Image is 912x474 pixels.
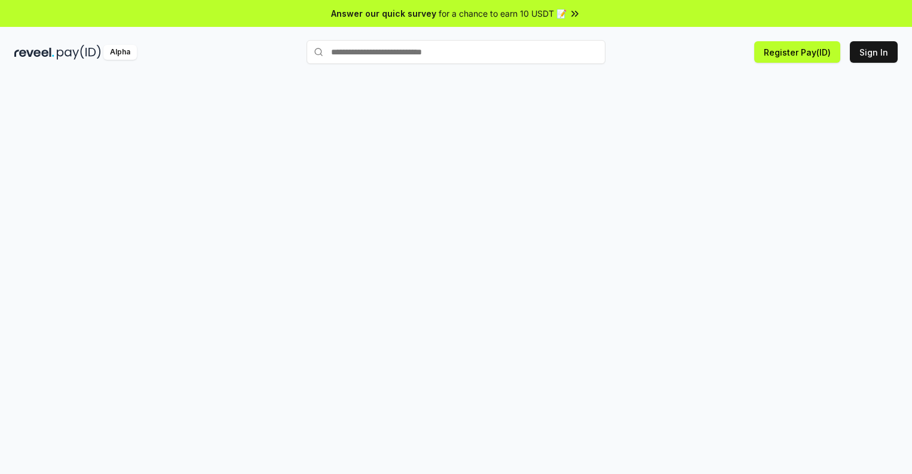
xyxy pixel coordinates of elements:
[14,45,54,60] img: reveel_dark
[57,45,101,60] img: pay_id
[850,41,898,63] button: Sign In
[754,41,840,63] button: Register Pay(ID)
[103,45,137,60] div: Alpha
[439,7,567,20] span: for a chance to earn 10 USDT 📝
[331,7,436,20] span: Answer our quick survey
